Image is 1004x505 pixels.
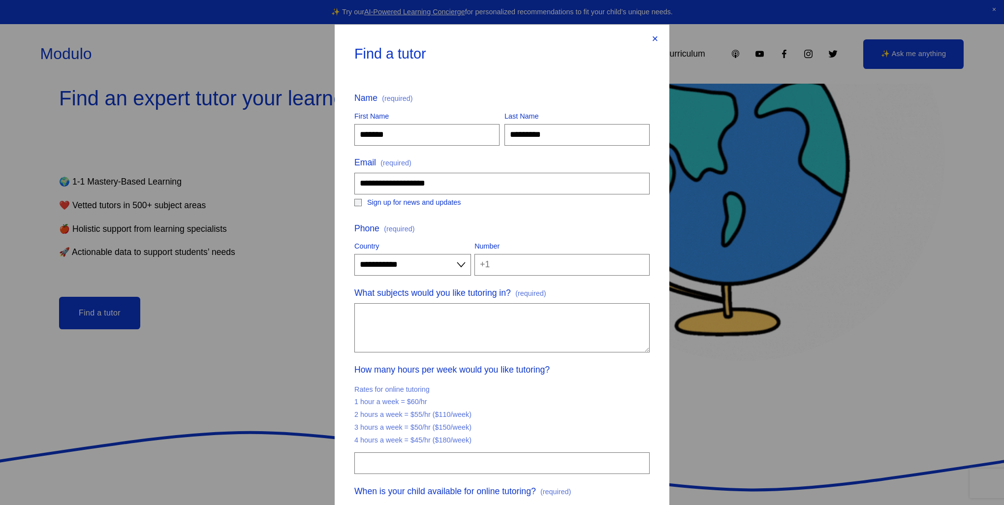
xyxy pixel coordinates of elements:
span: (required) [380,157,411,170]
div: Number [474,240,650,254]
span: (required) [515,287,546,300]
span: When is your child available for online tutoring? [354,484,536,500]
span: (required) [384,225,414,232]
span: (required) [382,95,412,102]
span: Sign up for news and updates [367,196,461,209]
div: Last Name [504,110,650,124]
div: Country [354,240,471,254]
span: Phone [354,221,379,237]
span: Email [354,155,376,171]
span: (required) [540,486,571,499]
span: What subjects would you like tutoring in? [354,285,511,301]
div: First Name [354,110,500,124]
span: Name [354,91,377,106]
div: Find a tutor [354,44,639,63]
input: Sign up for news and updates [354,199,362,206]
p: Rates for online tutoring 1 hour a week = $60/hr 2 hours a week = $55/hr ($110/week) 3 hours a we... [354,379,650,450]
span: How many hours per week would you like tutoring? [354,362,550,378]
div: Close [650,33,660,44]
